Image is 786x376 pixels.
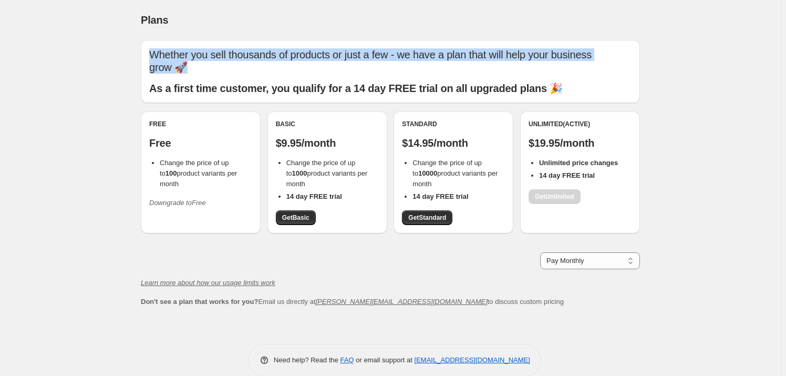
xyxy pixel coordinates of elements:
[141,298,564,306] span: Email us directly at to discuss custom pricing
[286,192,342,200] b: 14 day FREE trial
[141,279,275,287] a: Learn more about how our usage limits work
[292,169,307,177] b: 1000
[276,120,379,128] div: Basic
[539,171,595,179] b: 14 day FREE trial
[402,137,505,149] p: $14.95/month
[141,14,168,26] span: Plans
[160,159,237,188] span: Change the price of up to product variants per month
[166,169,177,177] b: 100
[276,137,379,149] p: $9.95/month
[412,159,498,188] span: Change the price of up to product variants per month
[149,137,252,149] p: Free
[402,210,452,225] a: GetStandard
[529,120,632,128] div: Unlimited (Active)
[149,48,632,74] p: Whether you sell thousands of products or just a few - we have a plan that will help your busines...
[149,199,206,207] i: Downgrade to Free
[529,137,632,149] p: $19.95/month
[274,356,340,364] span: Need help? Read the
[282,214,309,222] span: Get Basic
[539,159,618,167] b: Unlimited price changes
[340,356,354,364] a: FAQ
[354,356,415,364] span: or email support at
[408,214,446,222] span: Get Standard
[316,298,488,306] a: [PERSON_NAME][EMAIL_ADDRESS][DOMAIN_NAME]
[149,120,252,128] div: Free
[418,169,437,177] b: 10000
[412,192,468,200] b: 14 day FREE trial
[276,210,316,225] a: GetBasic
[402,120,505,128] div: Standard
[286,159,368,188] span: Change the price of up to product variants per month
[141,298,258,306] b: Don't see a plan that works for you?
[143,195,212,211] button: Downgrade toFree
[149,83,563,94] b: As a first time customer, you qualify for a 14 day FREE trial on all upgraded plans 🎉
[415,356,530,364] a: [EMAIL_ADDRESS][DOMAIN_NAME]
